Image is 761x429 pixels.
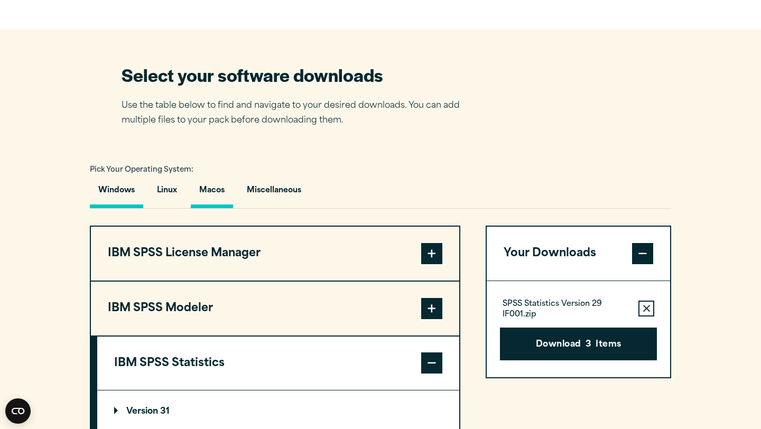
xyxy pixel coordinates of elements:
button: Macos [191,178,233,208]
button: IBM SPSS Modeler [91,282,459,335]
h2: Select your software downloads [122,63,476,87]
span: Pick Your Operating System: [90,166,193,173]
button: Download3Items [500,328,657,360]
p: SPSS Statistics Version 29 IF001.zip [503,299,630,320]
button: Miscellaneous [238,178,310,208]
button: IBM SPSS Statistics [97,337,459,390]
button: Linux [149,178,185,208]
button: Windows [90,178,143,208]
p: Version 31 [114,407,170,416]
button: IBM SPSS License Manager [91,227,459,281]
span: 3 [586,338,591,352]
button: Open CMP widget [5,398,31,424]
button: Your Downloads [487,227,670,281]
p: Use the table below to find and navigate to your desired downloads. You can add multiple files to... [122,98,476,129]
div: Your Downloads [487,281,670,377]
